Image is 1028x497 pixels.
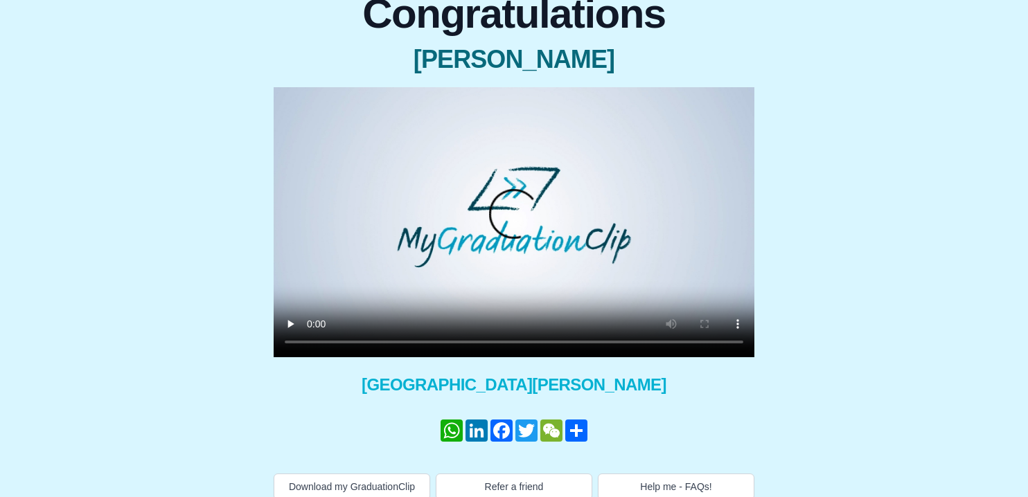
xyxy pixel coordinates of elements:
[564,419,589,442] a: Share
[464,419,489,442] a: LinkedIn
[274,374,754,396] span: [GEOGRAPHIC_DATA][PERSON_NAME]
[439,419,464,442] a: WhatsApp
[514,419,539,442] a: Twitter
[489,419,514,442] a: Facebook
[539,419,564,442] a: WeChat
[274,46,754,73] span: [PERSON_NAME]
